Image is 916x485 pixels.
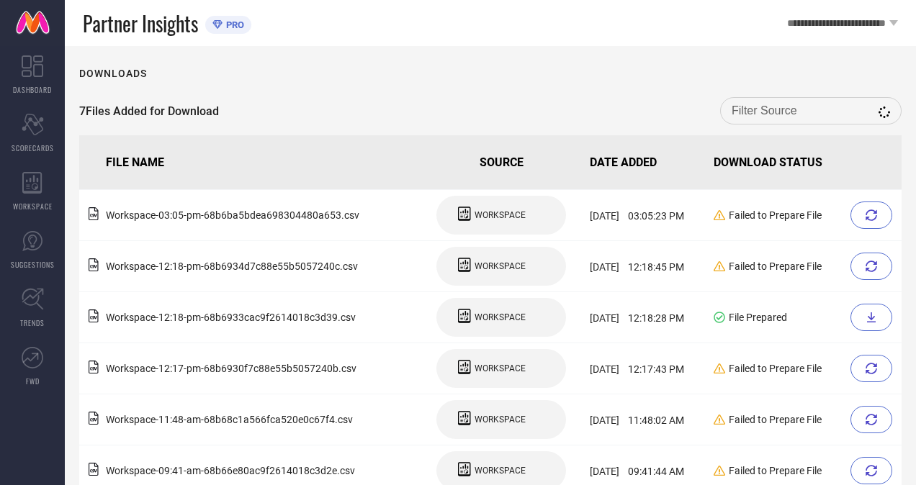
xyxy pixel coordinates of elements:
span: WORKSPACE [13,201,53,212]
span: [DATE] 11:48:02 AM [590,414,684,426]
span: [DATE] 03:05:23 PM [590,210,684,222]
th: DOWNLOAD STATUS [708,135,902,190]
span: WORKSPACE [475,261,526,271]
span: WORKSPACE [475,312,526,322]
span: Workspace - 12:18-pm - 68b6934d7c88e55b5057240c .csv [106,260,358,272]
div: Retry [850,201,892,229]
span: Workspace - 12:18-pm - 68b6933cac9f2614018c3d39 .csv [106,312,356,323]
th: FILE NAME [79,135,418,190]
span: 7 Files Added for Download [79,104,219,118]
div: Retry [850,406,892,433]
span: [DATE] 12:18:28 PM [590,312,684,324]
span: [DATE] 12:17:43 PM [590,363,684,375]
span: DASHBOARD [13,84,52,95]
h1: Downloads [79,68,147,79]
span: SCORECARDS [12,142,54,153]
span: TRENDS [20,317,45,328]
span: Workspace - 09:41-am - 68b66e80ac9f2614018c3d2e .csv [106,465,355,476]
span: Workspace - 03:05-pm - 68b6ba5bdea698304480a653 .csv [106,209,359,221]
div: Retry [850,457,892,484]
span: [DATE] 09:41:44 AM [590,466,684,477]
div: Retry [850,355,892,382]
span: WORKSPACE [475,466,526,476]
span: Workspace - 12:17-pm - 68b6930f7c88e55b5057240b .csv [106,363,356,374]
a: Download [850,304,896,331]
span: Failed to Prepare File [729,209,822,221]
span: Failed to Prepare File [729,465,822,476]
span: [DATE] 12:18:45 PM [590,261,684,273]
div: Retry [850,253,892,280]
span: File Prepared [729,312,787,323]
span: WORKSPACE [475,414,526,425]
span: FWD [26,376,40,386]
span: WORKSPACE [475,363,526,373]
span: Failed to Prepare File [729,363,822,374]
span: Failed to Prepare File [729,414,822,425]
th: SOURCE [418,135,584,190]
th: DATE ADDED [584,135,708,190]
span: Failed to Prepare File [729,260,822,272]
span: PRO [223,19,244,30]
span: WORKSPACE [475,210,526,220]
span: Partner Insights [83,9,198,38]
span: Workspace - 11:48-am - 68b68c1a566fca520e0c67f4 .csv [106,414,353,425]
span: SUGGESTIONS [11,259,55,270]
